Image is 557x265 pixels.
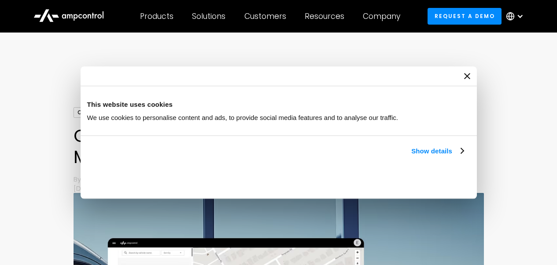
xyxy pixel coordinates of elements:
[74,107,147,118] div: Charging Technology
[74,184,484,193] p: [DATE]
[74,125,484,167] h1: Comparing the Best EV Charging Software for Managing Charging Sites
[244,11,286,21] div: Customers
[363,11,400,21] div: Company
[87,114,398,121] span: We use cookies to personalise content and ads, to provide social media features and to analyse ou...
[305,11,344,21] div: Resources
[87,99,470,110] div: This website uses cookies
[140,11,173,21] div: Products
[340,166,467,192] button: Okay
[411,146,463,156] a: Show details
[428,8,502,24] a: Request a demo
[192,11,225,21] div: Solutions
[74,174,83,184] p: By
[464,73,470,79] button: Close banner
